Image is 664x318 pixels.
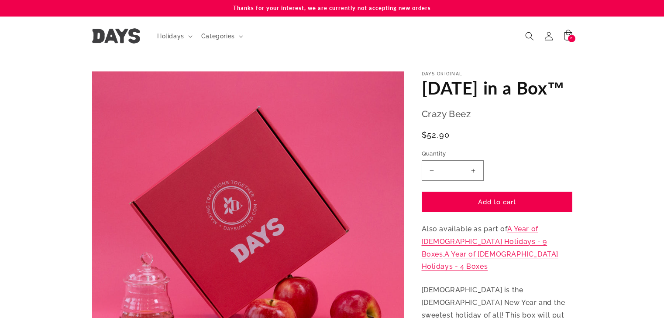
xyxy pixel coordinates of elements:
[422,71,572,77] p: Days Original
[196,27,247,45] summary: Categories
[422,77,572,99] h1: [DATE] in a Box™
[520,27,539,46] summary: Search
[422,149,572,158] label: Quantity
[422,225,547,258] a: A Year of [DEMOGRAPHIC_DATA] Holidays - 9 Boxes
[152,27,196,45] summary: Holidays
[157,32,184,40] span: Holidays
[570,35,573,42] span: 2
[92,28,140,44] img: Days United
[201,32,235,40] span: Categories
[422,192,572,212] button: Add to cart
[422,129,450,141] span: $52.90
[422,250,558,271] a: A Year of [DEMOGRAPHIC_DATA] Holidays - 4 Boxes
[422,106,572,122] p: Crazy Beez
